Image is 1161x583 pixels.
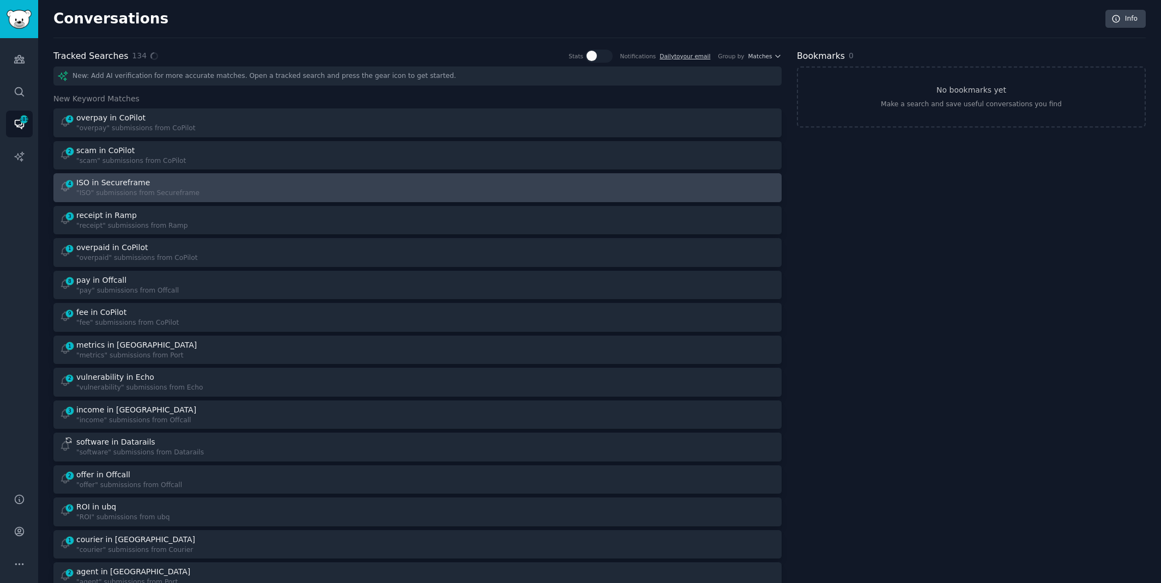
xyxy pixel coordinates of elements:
div: "courier" submissions from Courier [76,545,197,555]
a: 3receipt in Ramp"receipt" submissions from Ramp [53,206,782,235]
h2: Bookmarks [797,50,845,63]
div: "receipt" submissions from Ramp [76,221,188,231]
div: "income" submissions from Offcall [76,416,198,426]
div: "scam" submissions from CoPilot [76,156,186,166]
span: Matches [748,52,772,60]
a: No bookmarks yetMake a search and save useful conversations you find [797,66,1146,127]
a: 4overpay in CoPilot"overpay" submissions from CoPilot [53,108,782,137]
div: vulnerability in Echo [76,372,154,383]
a: Dailytoyour email [660,53,710,59]
span: 1 [65,245,75,252]
a: 6ROI in ubq"ROI" submissions from ubq [53,497,782,526]
div: fee in CoPilot [76,307,126,318]
div: "pay" submissions from Offcall [76,286,179,296]
div: Stats [569,52,583,60]
div: overpaid in CoPilot [76,242,148,253]
div: software in Datarails [76,436,155,448]
div: income in [GEOGRAPHIC_DATA] [76,404,196,416]
a: 2scam in CoPilot"scam" submissions from CoPilot [53,141,782,170]
div: "vulnerability" submissions from Echo [76,383,203,393]
span: 2 [65,374,75,382]
div: ROI in ubq [76,501,116,513]
a: 2vulnerability in Echo"vulnerability" submissions from Echo [53,368,782,397]
a: 2offer in Offcall"offer" submissions from Offcall [53,465,782,494]
div: Make a search and save useful conversations you find [881,100,1062,110]
div: "fee" submissions from CoPilot [76,318,179,328]
div: ISO in Secureframe [76,177,150,189]
span: 181 [19,116,29,123]
div: "offer" submissions from Offcall [76,481,182,490]
div: agent in [GEOGRAPHIC_DATA] [76,566,190,578]
img: GummySearch logo [7,10,32,29]
a: software in Datarails"software" submissions from Datarails [53,433,782,461]
button: Matches [748,52,782,60]
span: 134 [132,50,147,62]
div: metrics in [GEOGRAPHIC_DATA] [76,339,197,351]
span: 6 [65,504,75,512]
a: 181 [6,111,33,137]
div: courier in [GEOGRAPHIC_DATA] [76,534,195,545]
span: 2 [65,472,75,479]
span: 3 [65,212,75,220]
div: New: Add AI verification for more accurate matches. Open a tracked search and press the gear icon... [53,66,782,86]
h3: No bookmarks yet [936,84,1006,96]
a: 1metrics in [GEOGRAPHIC_DATA]"metrics" submissions from Port [53,336,782,365]
span: 1 [65,342,75,350]
span: 9 [65,309,75,317]
div: scam in CoPilot [76,145,135,156]
span: 1 [65,537,75,544]
div: offer in Offcall [76,469,130,481]
a: 1courier in [GEOGRAPHIC_DATA]"courier" submissions from Courier [53,530,782,559]
span: 4 [65,115,75,123]
span: New Keyword Matches [53,93,140,105]
span: 2 [65,148,75,155]
a: 8pay in Offcall"pay" submissions from Offcall [53,271,782,300]
h2: Tracked Searches [53,50,128,63]
div: "ISO" submissions from Secureframe [76,189,199,198]
a: 3income in [GEOGRAPHIC_DATA]"income" submissions from Offcall [53,400,782,429]
div: "overpaid" submissions from CoPilot [76,253,198,263]
div: "software" submissions from Datarails [76,448,204,458]
a: 1overpaid in CoPilot"overpaid" submissions from CoPilot [53,238,782,267]
div: Notifications [620,52,656,60]
a: Info [1105,10,1146,28]
div: "ROI" submissions from ubq [76,513,170,523]
h2: Conversations [53,10,168,28]
div: "overpay" submissions from CoPilot [76,124,196,133]
span: 2 [65,569,75,576]
div: receipt in Ramp [76,210,137,221]
div: pay in Offcall [76,275,126,286]
div: "metrics" submissions from Port [76,351,199,361]
div: Group by [718,52,744,60]
span: 0 [849,51,854,60]
span: 8 [65,277,75,285]
a: 9fee in CoPilot"fee" submissions from CoPilot [53,303,782,332]
a: 4ISO in Secureframe"ISO" submissions from Secureframe [53,173,782,202]
div: overpay in CoPilot [76,112,146,124]
span: 4 [65,180,75,187]
span: 3 [65,407,75,415]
